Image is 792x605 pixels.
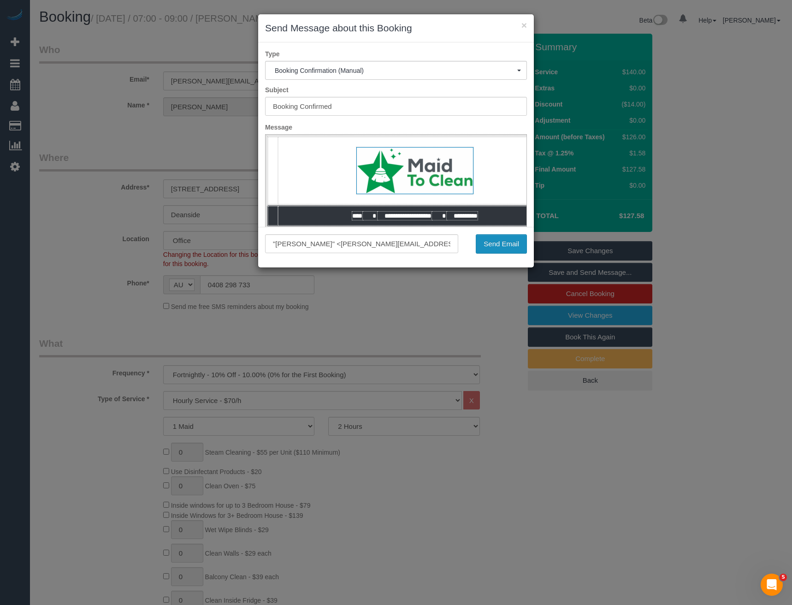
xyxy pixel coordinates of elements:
span: 5 [780,574,787,581]
h3: Send Message about this Booking [265,21,527,35]
label: Message [258,123,534,132]
label: Type [258,49,534,59]
iframe: Rich Text Editor, editor1 [266,135,526,279]
button: × [521,20,527,30]
iframe: Intercom live chat [761,574,783,596]
button: Booking Confirmation (Manual) [265,61,527,80]
button: Send Email [476,234,527,254]
input: Subject [265,97,527,116]
span: Booking Confirmation (Manual) [275,67,517,74]
label: Subject [258,85,534,95]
